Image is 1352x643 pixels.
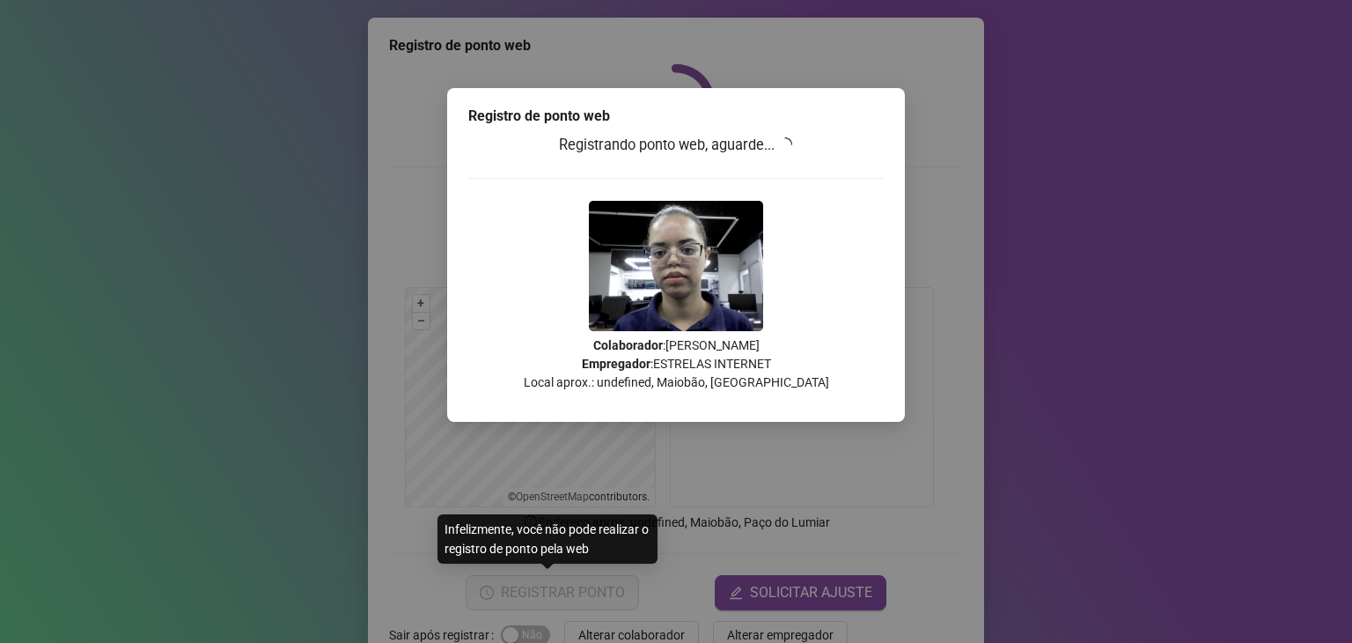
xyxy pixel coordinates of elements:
div: Infelizmente, você não pode realizar o registro de ponto pela web [437,514,658,564]
p: : [PERSON_NAME] : ESTRELAS INTERNET Local aprox.: undefined, Maiobão, [GEOGRAPHIC_DATA] [468,336,884,392]
img: Z [589,201,763,331]
strong: Colaborador [593,338,663,352]
strong: Empregador [582,357,650,371]
div: Registro de ponto web [468,106,884,127]
span: loading [778,137,792,152]
h3: Registrando ponto web, aguarde... [468,134,884,157]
